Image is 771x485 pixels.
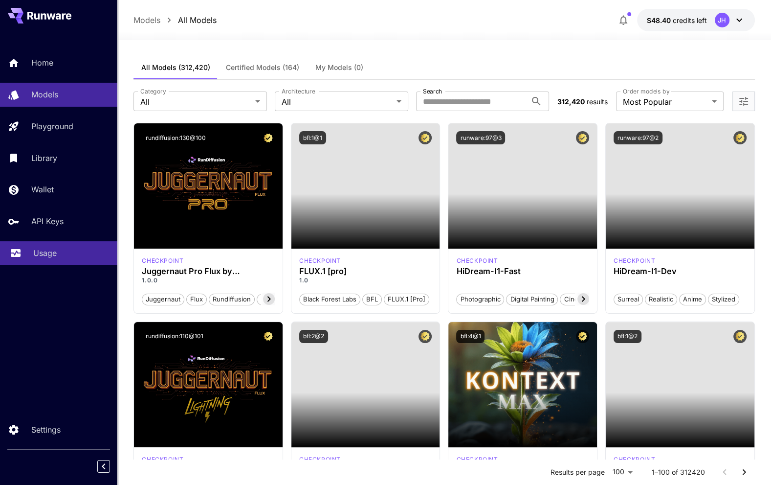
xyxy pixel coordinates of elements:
[679,293,706,305] button: Anime
[299,330,328,343] button: bfl:2@2
[456,330,485,343] button: bfl:4@1
[142,455,183,464] p: checkpoint
[738,95,749,108] button: Open more filters
[557,97,584,106] span: 312,420
[31,57,53,69] p: Home
[384,293,429,305] button: FLUX.1 [pro]
[623,96,708,108] span: Most Popular
[708,293,739,305] button: Stylized
[300,295,360,304] span: Black Forest Labs
[31,89,58,100] p: Models
[299,455,341,464] p: checkpoint
[299,293,360,305] button: Black Forest Labs
[299,256,341,265] p: checkpoint
[31,424,61,436] p: Settings
[680,295,705,304] span: Anime
[614,267,747,276] h3: HiDream-I1-Dev
[362,293,382,305] button: BFL
[419,131,432,144] button: Certified Model – Vetted for best performance and includes a commercial license.
[673,16,707,24] span: credits left
[419,330,432,343] button: Certified Model – Vetted for best performance and includes a commercial license.
[282,87,315,95] label: Architecture
[31,215,64,227] p: API Keys
[456,267,589,276] h3: HiDream-I1-Fast
[142,256,183,265] div: FLUX.1 D
[140,96,251,108] span: All
[140,87,166,95] label: Category
[506,293,558,305] button: Digital Painting
[315,63,363,72] span: My Models (0)
[551,467,605,477] p: Results per page
[733,131,747,144] button: Certified Model – Vetted for best performance and includes a commercial license.
[209,295,254,304] span: rundiffusion
[614,256,655,265] div: HiDream Dev
[33,247,57,259] p: Usage
[262,330,275,343] button: Certified Model – Vetted for best performance and includes a commercial license.
[142,131,210,144] button: rundiffusion:130@100
[614,455,655,464] p: checkpoint
[623,87,669,95] label: Order models by
[614,295,642,304] span: Surreal
[142,330,207,343] button: rundiffusion:110@101
[609,465,636,479] div: 100
[105,458,117,475] div: Collapse sidebar
[142,455,183,464] div: FLUX.1 D
[299,276,432,285] p: 1.0
[652,467,705,477] p: 1–100 of 312420
[614,256,655,265] p: checkpoint
[614,330,641,343] button: bfl:1@2
[457,295,504,304] span: Photographic
[299,267,432,276] h3: FLUX.1 [pro]
[31,152,57,164] p: Library
[560,293,597,305] button: Cinematic
[226,63,299,72] span: Certified Models (164)
[142,267,275,276] h3: Juggernaut Pro Flux by RunDiffusion
[299,131,326,144] button: bfl:1@1
[647,16,673,24] span: $48.40
[507,295,557,304] span: Digital Painting
[645,293,677,305] button: Realistic
[614,455,655,464] div: fluxpro
[299,455,341,464] div: fluxultra
[708,295,739,304] span: Stylized
[456,293,504,305] button: Photographic
[97,460,110,473] button: Collapse sidebar
[456,455,498,464] div: FLUX.1 Kontext [max]
[282,96,393,108] span: All
[187,295,206,304] span: flux
[142,295,184,304] span: juggernaut
[647,15,707,25] div: $48.39931
[637,9,755,31] button: $48.39931JH
[733,330,747,343] button: Certified Model – Vetted for best performance and includes a commercial license.
[456,256,498,265] p: checkpoint
[715,13,729,27] div: JH
[576,131,589,144] button: Certified Model – Vetted for best performance and includes a commercial license.
[614,293,643,305] button: Surreal
[560,295,597,304] span: Cinematic
[142,276,275,285] p: 1.0.0
[384,295,429,304] span: FLUX.1 [pro]
[178,14,217,26] a: All Models
[576,330,589,343] button: Certified Model – Vetted for best performance and includes a commercial license.
[186,293,207,305] button: flux
[257,293,275,305] button: pro
[133,14,160,26] a: Models
[262,131,275,144] button: Certified Model – Vetted for best performance and includes a commercial license.
[209,293,255,305] button: rundiffusion
[645,295,677,304] span: Realistic
[299,256,341,265] div: fluxpro
[31,120,73,132] p: Playground
[257,295,274,304] span: pro
[142,293,184,305] button: juggernaut
[31,184,54,195] p: Wallet
[456,455,498,464] p: checkpoint
[423,87,442,95] label: Search
[734,462,754,482] button: Go to next page
[456,256,498,265] div: HiDream Fast
[586,97,607,106] span: results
